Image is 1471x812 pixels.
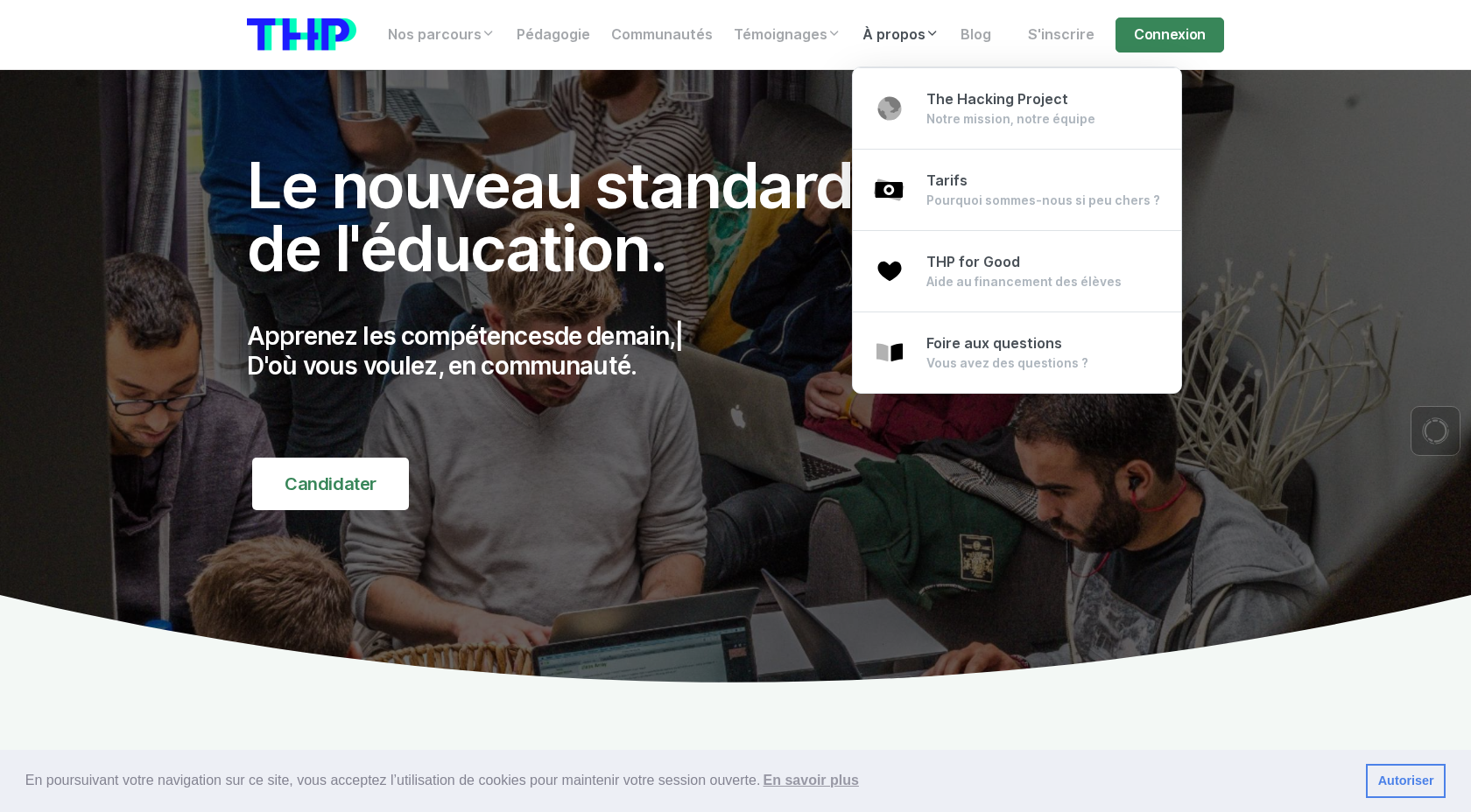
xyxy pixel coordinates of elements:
span: Tarifs [926,172,968,189]
span: de demain, [554,321,676,351]
a: THP for Good Aide au financement des élèves [853,230,1181,312]
a: dismiss cookie message [1366,764,1446,799]
div: Vous avez des questions ? [926,354,1088,372]
a: À propos [852,17,950,52]
a: learn more about cookies [760,767,862,794]
a: The Hacking Project Notre mission, notre équipe [853,67,1181,150]
img: earth-532ca4cfcc951ee1ed9d08868e369144.svg [874,93,905,124]
h1: Le nouveau standard de l'éducation. [247,154,891,280]
span: The Hacking Project [926,91,1068,108]
a: Pédagogie [506,17,601,52]
span: En poursuivant votre navigation sur ce site, vous acceptez l’utilisation de cookies pour mainteni... [25,767,1352,794]
a: Blog [950,17,1002,52]
a: Communautés [601,17,723,52]
a: Foire aux questions Vous avez des questions ? [853,311,1181,393]
a: Tarifs Pourquoi sommes-nous si peu chers ? [853,149,1181,231]
div: Pourquoi sommes-nous si peu chers ? [926,192,1160,209]
img: money-9ea4723cc1eb9d308b63524c92a724aa.svg [874,174,905,206]
span: Foire aux questions [926,335,1062,352]
a: Connexion [1116,17,1224,52]
a: S'inscrire [1017,17,1105,52]
div: Aide au financement des élèves [926,273,1122,290]
a: Témoignages [723,17,852,52]
img: logo [247,18,356,51]
span: | [675,321,683,351]
span: THP for Good [926,254,1020,270]
img: heart-3dc04c8027ce09cac19c043a17b15ac7.svg [874,255,905,287]
a: Nos parcours [377,17,506,52]
a: Candidater [252,458,409,510]
p: Apprenez les compétences D'où vous voulez, en communauté. [247,322,891,381]
div: Notre mission, notre équipe [926,110,1095,128]
img: book-open-effebd538656b14b08b143ef14f57c46.svg [874,337,905,368]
